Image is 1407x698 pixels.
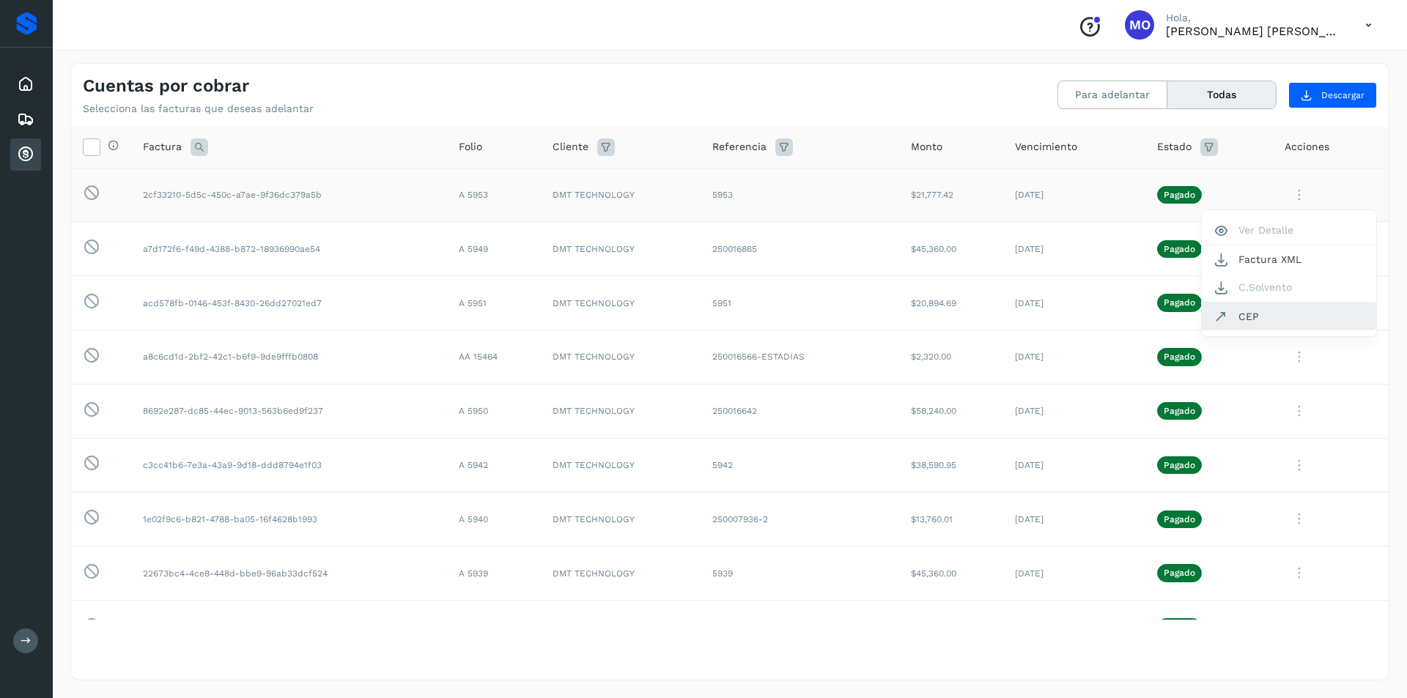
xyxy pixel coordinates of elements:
[10,68,41,100] div: Inicio
[10,138,41,171] div: Cuentas por cobrar
[1202,273,1376,302] button: C.Solvento
[10,103,41,135] div: Embarques
[1202,216,1376,245] button: Ver Detalle
[1202,302,1376,330] button: CEP
[1202,245,1376,273] button: Factura XML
